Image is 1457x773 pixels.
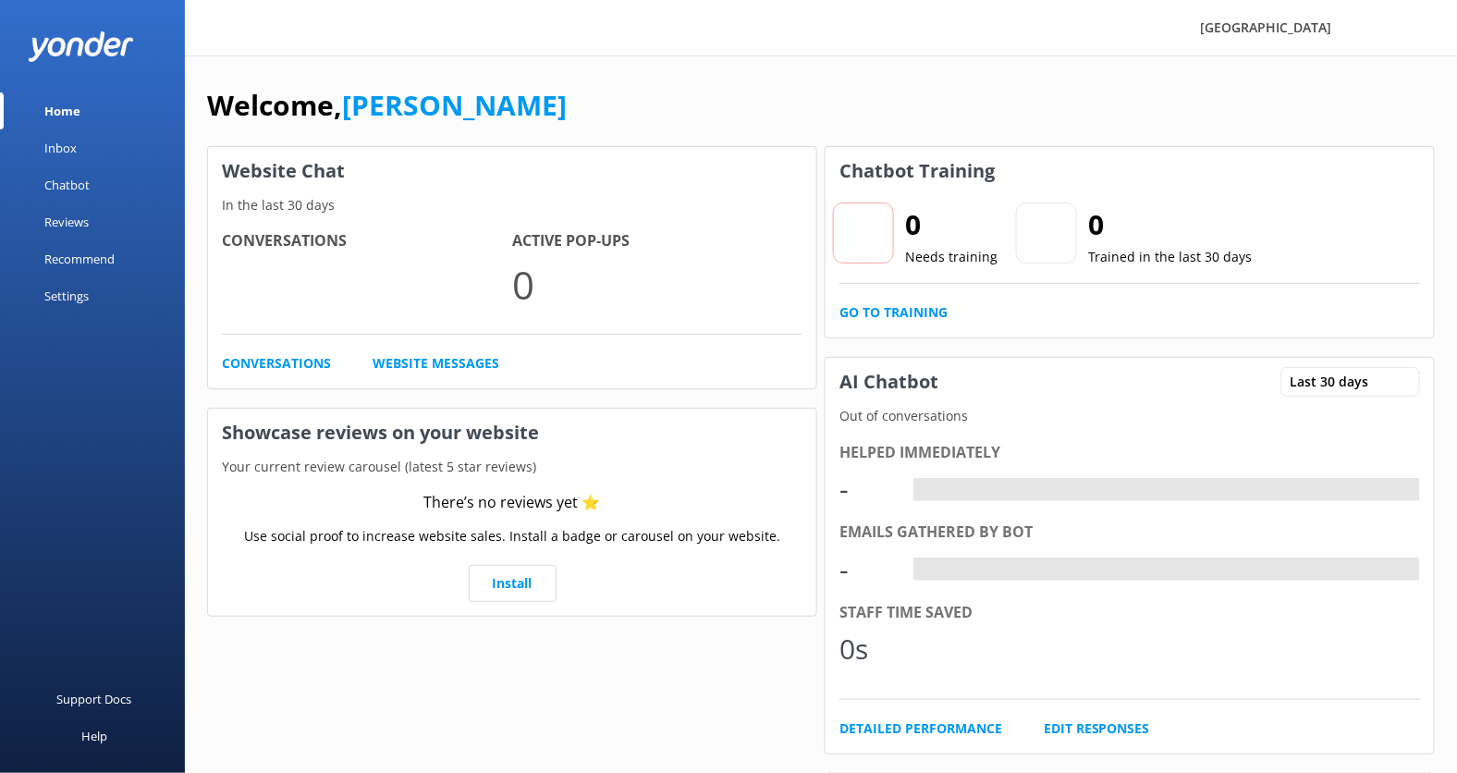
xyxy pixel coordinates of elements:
a: Edit Responses [1044,718,1150,739]
div: - [839,467,895,511]
div: - [913,558,927,582]
div: Help [81,718,107,755]
p: Your current review carousel (latest 5 star reviews) [208,457,816,477]
div: - [913,478,927,502]
p: Out of conversations [826,406,1434,426]
h2: 0 [1088,202,1253,247]
a: Detailed Performance [839,718,1002,739]
p: In the last 30 days [208,195,816,215]
div: Home [44,92,80,129]
a: Go to Training [839,302,948,323]
div: - [839,547,895,592]
h3: AI Chatbot [826,358,952,406]
div: Reviews [44,203,89,240]
a: Install [469,565,557,602]
span: Last 30 days [1291,372,1380,392]
div: Staff time saved [839,601,1420,625]
div: Emails gathered by bot [839,521,1420,545]
span: [GEOGRAPHIC_DATA] [1201,18,1332,36]
div: Chatbot [44,166,90,203]
img: yonder-white-logo.png [28,31,134,62]
h4: Conversations [222,229,512,253]
p: Use social proof to increase website sales. Install a badge or carousel on your website. [244,526,780,546]
div: Settings [44,277,89,314]
p: Needs training [905,247,998,267]
div: Helped immediately [839,441,1420,465]
div: Inbox [44,129,77,166]
h3: Chatbot Training [826,147,1009,195]
p: Trained in the last 30 days [1088,247,1253,267]
div: Support Docs [57,681,132,718]
h3: Website Chat [208,147,816,195]
h1: Welcome, [207,83,567,128]
p: 0 [512,253,802,315]
h4: Active Pop-ups [512,229,802,253]
h2: 0 [905,202,998,247]
div: 0s [839,627,895,671]
div: There’s no reviews yet ⭐ [424,491,601,515]
h3: Showcase reviews on your website [208,409,816,457]
a: Conversations [222,353,331,374]
div: Recommend [44,240,115,277]
a: [PERSON_NAME] [342,86,567,124]
a: Website Messages [373,353,499,374]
